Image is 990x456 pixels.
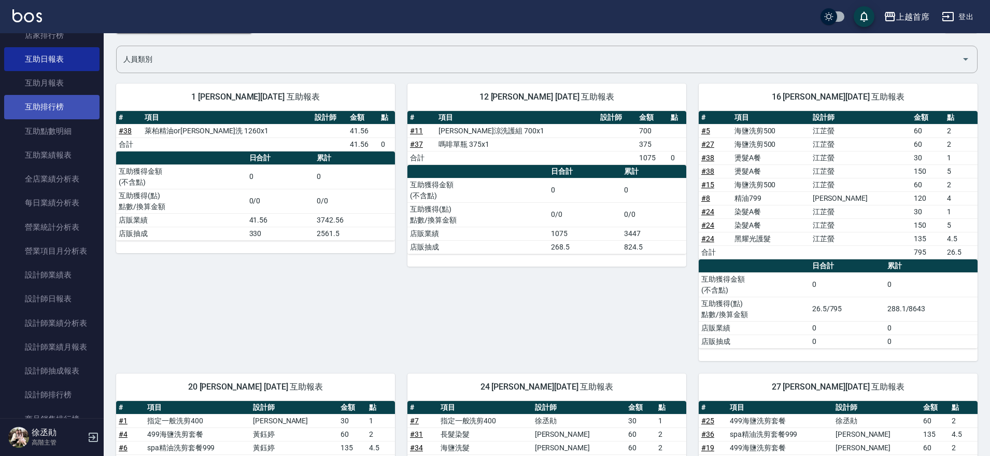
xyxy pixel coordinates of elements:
span: 24 [PERSON_NAME][DATE] 互助報表 [420,382,674,392]
td: 互助獲得金額 (不含點) [116,164,247,189]
td: 互助獲得金額 (不含點) [699,272,810,297]
td: 海鹽洗剪500 [732,137,810,151]
a: #5 [701,127,710,135]
td: 1 [944,151,978,164]
td: 268.5 [548,240,621,254]
td: [PERSON_NAME] [532,441,626,454]
span: 16 [PERSON_NAME][DATE] 互助報表 [711,92,965,102]
td: 0 [548,178,621,202]
td: 店販抽成 [116,227,247,240]
th: 項目 [436,111,597,125]
td: 染髮A餐 [732,218,810,232]
th: # [407,401,438,414]
a: #1 [119,417,128,425]
td: 2 [366,427,395,441]
td: 海鹽洗剪500 [732,124,810,137]
a: #37 [410,140,423,148]
td: 長髮染髮 [438,427,532,441]
a: 互助排行榜 [4,95,100,119]
th: 累計 [621,165,686,178]
td: spa精油洗剪套餐999 [727,427,833,441]
th: # [116,111,142,125]
td: 2 [944,137,978,151]
td: 60 [911,124,944,137]
th: 金額 [921,401,949,414]
button: 登出 [938,7,978,26]
td: 0 [885,335,978,348]
span: 20 [PERSON_NAME] [DATE] 互助報表 [129,382,383,392]
td: 徐丞勛 [532,414,626,427]
th: 日合計 [548,165,621,178]
td: 0 [810,272,885,297]
th: 金額 [338,401,366,414]
td: 0 [885,272,978,297]
td: 120 [911,191,944,205]
td: 2 [944,178,978,191]
td: 合計 [116,137,142,151]
th: 金額 [347,111,378,125]
a: 營業統計分析表 [4,215,100,239]
td: 1 [656,414,686,427]
th: 項目 [438,401,532,414]
a: #7 [410,417,419,425]
th: 設計師 [250,401,338,414]
a: #38 [119,127,132,135]
a: #34 [410,444,423,452]
td: 2 [944,124,978,137]
td: 3447 [621,227,686,240]
td: 店販抽成 [407,240,548,254]
th: 點 [378,111,395,125]
td: 0/0 [247,189,315,213]
a: #15 [701,181,714,189]
a: 營業項目月分析表 [4,239,100,263]
td: 135 [911,232,944,245]
a: #25 [701,417,714,425]
td: 60 [921,441,949,454]
th: 點 [366,401,395,414]
th: 項目 [142,111,312,125]
td: 4.5 [949,427,978,441]
a: #38 [701,154,714,162]
table: a dense table [116,111,395,151]
th: 項目 [727,401,833,414]
td: 店販業績 [699,321,810,335]
th: 金額 [626,401,656,414]
td: 江芷螢 [810,178,912,191]
p: 高階主管 [32,438,84,447]
td: 海鹽洗髮 [438,441,532,454]
th: 點 [944,111,978,125]
td: 41.56 [347,137,378,151]
td: 0 [378,137,395,151]
a: 設計師業績分析表 [4,311,100,335]
td: 135 [921,427,949,441]
h5: 徐丞勛 [32,427,84,438]
td: 30 [911,151,944,164]
td: [PERSON_NAME] [833,441,921,454]
td: 60 [626,427,656,441]
td: 60 [911,178,944,191]
td: [PERSON_NAME] [833,427,921,441]
a: #4 [119,430,128,438]
td: 指定一般洗剪400 [145,414,250,427]
td: 26.5 [944,245,978,259]
td: 江芷螢 [810,205,912,218]
td: 精油799 [732,191,810,205]
th: 累計 [885,259,978,273]
span: 27 [PERSON_NAME][DATE] 互助報表 [711,382,965,392]
td: 店販抽成 [699,335,810,348]
th: # [699,111,732,125]
a: 互助日報表 [4,47,100,71]
th: 日合計 [247,151,315,165]
td: 5 [944,218,978,232]
th: # [699,401,727,414]
th: 點 [656,401,686,414]
td: 499海鹽洗剪套餐 [727,441,833,454]
td: 江芷螢 [810,124,912,137]
td: 0/0 [621,202,686,227]
td: 1075 [637,151,668,164]
td: 互助獲得金額 (不含點) [407,178,548,202]
td: 0 [621,178,686,202]
td: 1 [366,414,395,427]
td: 指定一般洗剪400 [438,414,532,427]
td: 萊柏精油or[PERSON_NAME]洗 1260x1 [142,124,312,137]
